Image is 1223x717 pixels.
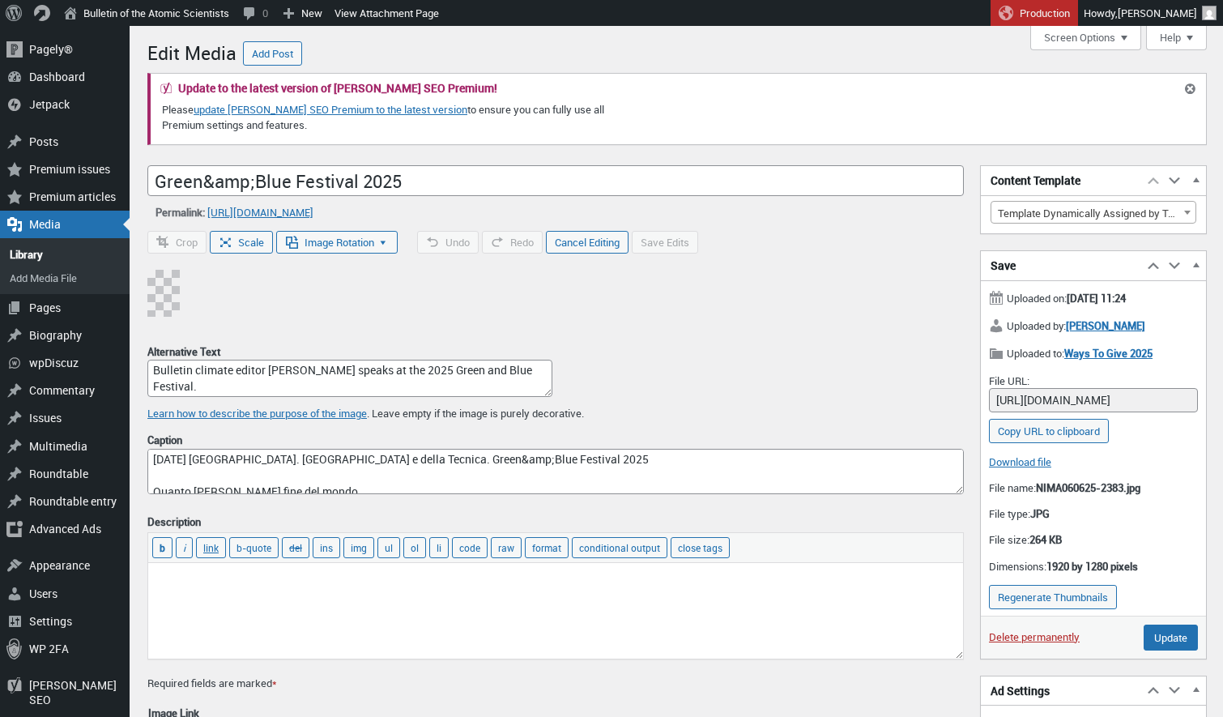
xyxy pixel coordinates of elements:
[147,360,552,397] textarea: Bulletin climate editor [PERSON_NAME] speaks at the 2025 Green and Blue Festival.
[491,537,522,558] input: Views raw output
[989,373,1029,388] label: File URL:
[1146,26,1207,50] button: Help
[981,166,1143,195] h2: Content Template
[1046,559,1138,574] span: 1920 by 1280 pixels
[276,231,398,254] button: Image Rotation
[989,630,1080,644] a: Delete permanently
[981,314,1206,341] div: Uploaded by:
[482,231,543,254] button: Redo
[1064,346,1153,361] a: Ways To Give 2025
[243,41,302,66] a: Add Post
[147,514,201,529] strong: Description
[156,205,205,220] strong: Permalink:
[194,102,467,117] a: update [PERSON_NAME] SEO Premium to the latest version
[1030,506,1050,521] strong: JPG
[147,449,964,494] textarea: [DATE] [GEOGRAPHIC_DATA]. [GEOGRAPHIC_DATA] e della Tecnica. Green&amp;Blue Festival 2025 Quanto ...
[417,231,479,254] button: Undo
[1030,26,1141,50] button: Screen Options
[1066,318,1145,333] a: [PERSON_NAME]
[525,537,569,558] input: Views formatted output
[147,433,182,447] strong: Caption
[981,676,1143,706] h2: Ad Settings
[632,231,698,254] button: Save Edits
[210,231,273,254] button: Scale
[991,201,1196,224] span: Template Dynamically Assigned by Toolset
[147,231,207,254] button: Crop
[981,527,1206,553] div: File size:
[452,537,488,558] input: Code
[147,406,964,422] p: . Leave empty if the image is purely decorative.
[1029,532,1062,547] strong: 264 KB
[1118,6,1197,20] span: [PERSON_NAME]
[989,455,1051,469] a: Download file
[572,537,667,558] input: Views conditional output
[403,537,426,558] input: Numbered list
[313,537,340,558] input: Inserted text
[981,251,1143,280] h2: Save
[176,537,193,558] input: Italic
[343,537,374,558] input: Insert image
[229,537,279,558] input: Blockquote
[989,585,1117,609] a: Regenerate Thumbnails
[282,537,309,558] input: Deleted text (strikethrough)
[981,554,1206,580] div: Dimensions:
[989,419,1109,443] button: Copy URL to clipboard
[991,202,1195,224] span: Template Dynamically Assigned by Toolset
[981,341,1206,369] div: Uploaded to:
[160,100,650,134] p: Please to ensure you can fully use all Premium settings and features.
[546,231,629,254] button: Cancel Editing
[989,289,1126,306] span: Uploaded on:
[1067,291,1126,305] b: [DATE] 11:24
[147,34,237,69] h1: Edit Media
[147,676,277,690] span: Required fields are marked
[981,501,1206,527] div: File type:
[671,537,730,558] input: Close all open tags
[147,344,220,359] strong: Alternative Text
[178,83,497,94] h2: Update to the latest version of [PERSON_NAME] SEO Premium!
[196,537,226,558] input: Insert link
[981,476,1206,501] div: File name:
[1036,480,1140,495] strong: NIMA060625-2383.jpg
[147,406,367,420] a: Learn how to describe the purpose of the image
[1144,625,1198,651] input: Update
[377,537,400,558] input: Bulleted list
[207,203,313,222] a: [URL][DOMAIN_NAME]
[429,537,449,558] input: List item
[152,537,173,558] input: Bold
